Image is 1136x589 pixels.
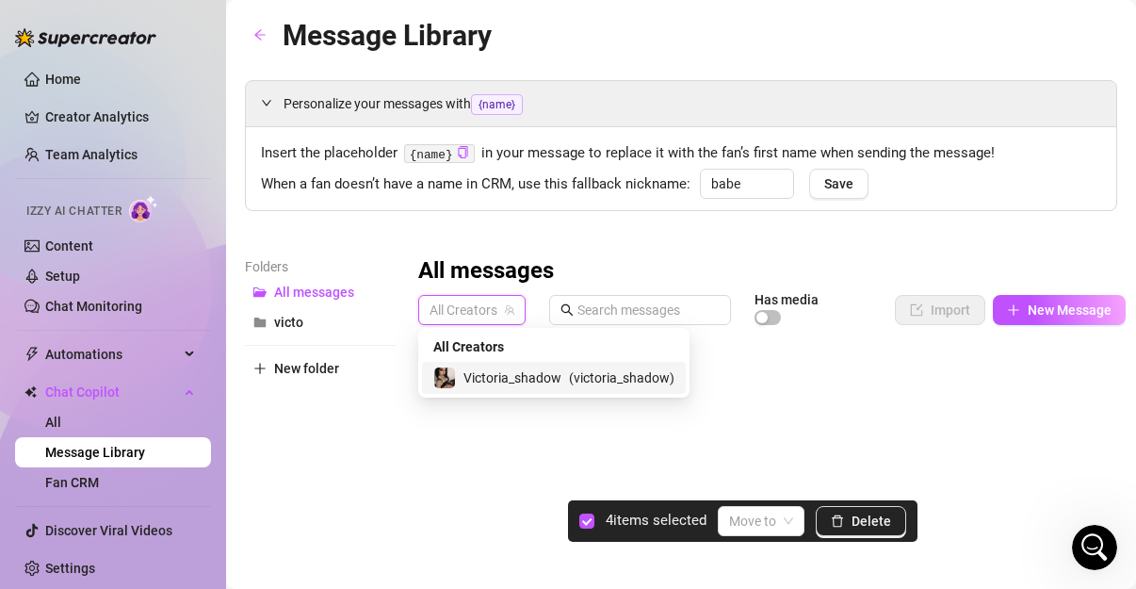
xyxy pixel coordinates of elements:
article: Folders [245,256,396,277]
span: 😞 [125,394,153,432]
img: Chat Copilot [24,385,37,399]
span: folder [253,316,267,329]
h3: All messages [418,256,554,286]
span: disappointed reaction [115,394,164,432]
a: Setup [45,269,80,284]
a: Team Analytics [45,147,138,162]
img: Victoria_shadow [434,368,455,388]
a: Content [45,238,93,254]
span: 😃 [223,394,251,432]
span: plus [1007,303,1020,317]
article: 4 items selected [606,510,706,532]
button: All messages [245,277,396,307]
span: Izzy AI Chatter [26,203,122,221]
span: victo [274,315,303,330]
button: Save [809,169,868,199]
a: Open in help center [113,455,264,470]
article: Has media [755,294,819,305]
article: Message Library [283,13,492,57]
a: Creator Analytics [45,102,196,132]
span: All Creators [433,336,504,357]
span: New folder [274,361,339,376]
button: Import [895,295,985,325]
span: Insert the placeholder in your message to replace it with the fan’s first name when sending the m... [261,142,1101,165]
iframe: Intercom live chat [1072,525,1117,570]
a: Message Library [45,445,145,460]
span: All messages [274,285,354,300]
div: Close [331,8,365,41]
img: AI Chatter [129,195,158,222]
span: smiley reaction [213,394,262,432]
span: folder-open [253,286,267,299]
span: plus [253,362,267,375]
a: Fan CRM [45,475,99,490]
span: delete [831,515,844,528]
span: neutral face reaction [164,394,213,432]
button: victo [245,307,396,337]
button: go back [12,8,48,43]
span: New Message [1028,303,1112,318]
button: Click to Copy [457,146,469,160]
span: expanded [261,97,272,108]
img: logo-BBDzfeDw.svg [15,28,156,47]
a: Chat Monitoring [45,299,142,314]
a: Discover Viral Videos [45,523,172,538]
span: When a fan doesn’t have a name in CRM, use this fallback nickname: [261,173,690,196]
span: ( victoria_shadow ) [569,368,674,388]
div: Did this answer your question? [23,375,354,396]
button: Expand window [295,8,331,43]
a: Home [45,72,81,87]
span: All Creators [430,296,514,324]
span: Automations [45,339,179,369]
button: Delete [816,506,906,536]
span: thunderbolt [24,347,40,362]
a: Settings [45,561,95,576]
span: Save [824,176,853,191]
span: {name} [471,94,523,115]
span: 😐 [174,394,202,432]
code: {name} [404,144,475,164]
input: Search messages [577,300,720,320]
button: New Message [993,295,1126,325]
span: team [504,304,515,316]
a: All [45,415,61,430]
span: copy [457,146,469,158]
span: search [560,303,574,317]
div: Personalize your messages with{name} [246,81,1116,126]
span: arrow-left [253,28,267,41]
span: Chat Copilot [45,377,179,407]
button: New folder [245,353,396,384]
span: Victoria_shadow [463,368,561,388]
span: Personalize your messages with [284,93,1101,115]
span: Delete [852,514,891,529]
